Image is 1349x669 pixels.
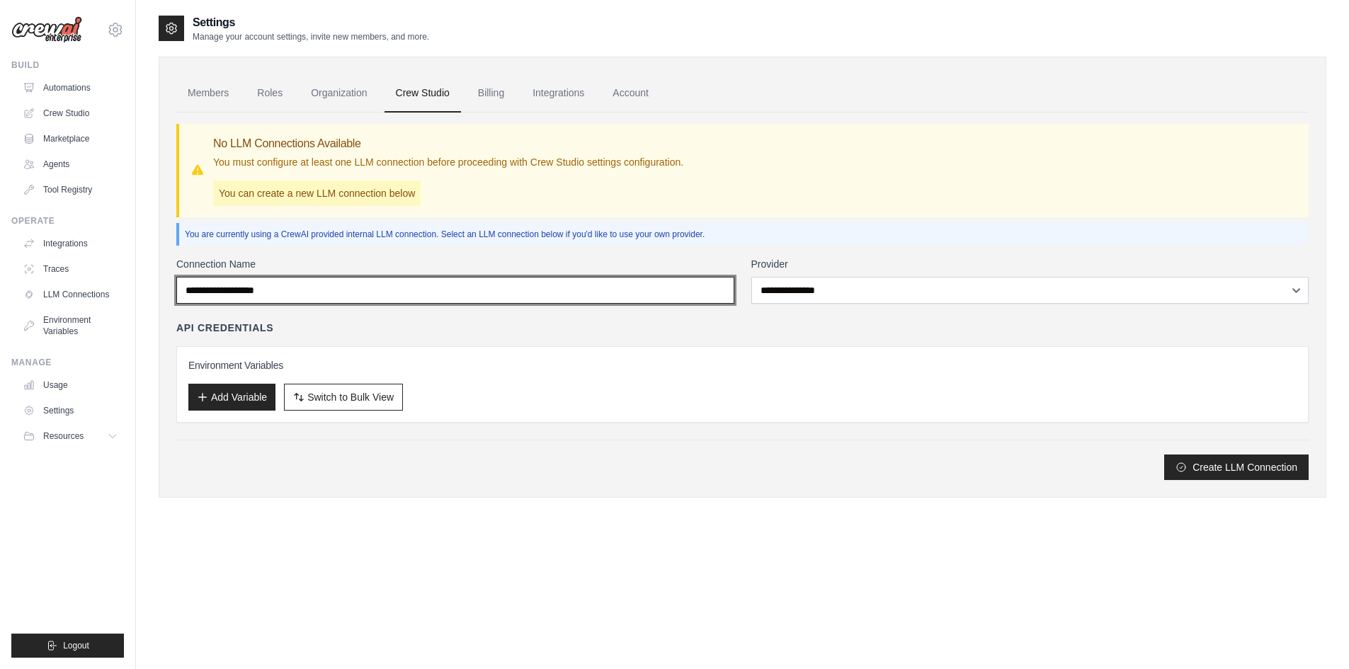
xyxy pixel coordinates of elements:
[307,390,394,404] span: Switch to Bulk View
[176,257,734,271] label: Connection Name
[1278,601,1349,669] iframe: Chat Widget
[385,74,461,113] a: Crew Studio
[11,634,124,658] button: Logout
[601,74,660,113] a: Account
[17,258,124,280] a: Traces
[188,384,275,411] button: Add Variable
[176,74,240,113] a: Members
[17,232,124,255] a: Integrations
[521,74,596,113] a: Integrations
[17,102,124,125] a: Crew Studio
[11,215,124,227] div: Operate
[193,31,429,42] p: Manage your account settings, invite new members, and more.
[17,399,124,422] a: Settings
[185,229,1303,240] p: You are currently using a CrewAI provided internal LLM connection. Select an LLM connection below...
[176,321,273,335] h4: API Credentials
[751,257,1309,271] label: Provider
[17,178,124,201] a: Tool Registry
[1164,454,1309,480] button: Create LLM Connection
[17,153,124,176] a: Agents
[300,74,378,113] a: Organization
[246,74,294,113] a: Roles
[43,430,84,442] span: Resources
[11,59,124,71] div: Build
[11,16,82,43] img: Logo
[11,357,124,368] div: Manage
[213,135,683,152] h3: No LLM Connections Available
[467,74,516,113] a: Billing
[193,14,429,31] h2: Settings
[213,181,421,206] p: You can create a new LLM connection below
[17,127,124,150] a: Marketplace
[63,640,89,651] span: Logout
[17,76,124,99] a: Automations
[17,309,124,343] a: Environment Variables
[284,384,403,411] button: Switch to Bulk View
[1278,601,1349,669] div: Widget de chat
[188,358,1297,372] h3: Environment Variables
[17,374,124,396] a: Usage
[213,155,683,169] p: You must configure at least one LLM connection before proceeding with Crew Studio settings config...
[17,283,124,306] a: LLM Connections
[17,425,124,447] button: Resources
